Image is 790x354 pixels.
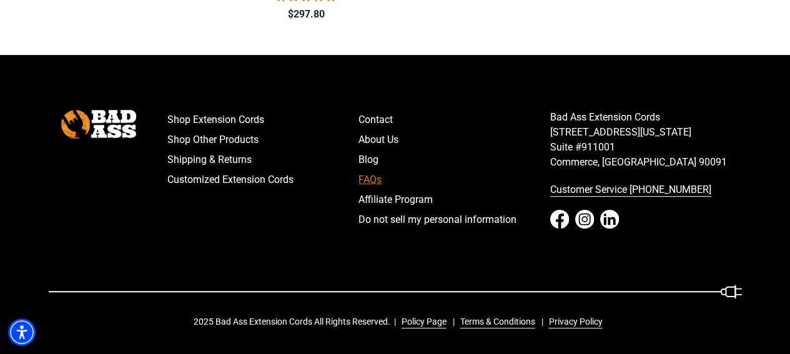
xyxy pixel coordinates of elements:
[167,150,359,170] a: Shipping & Returns
[550,210,569,229] a: Facebook - open in a new tab
[550,110,742,170] p: Bad Ass Extension Cords [STREET_ADDRESS][US_STATE] Suite #911001 Commerce, [GEOGRAPHIC_DATA] 90091
[455,315,535,328] a: Terms & Conditions
[194,315,611,328] div: 2025 Bad Ass Extension Cords All Rights Reserved.
[358,210,550,230] a: Do not sell my personal information
[61,110,136,138] img: Bad Ass Extension Cords
[167,110,359,130] a: Shop Extension Cords
[358,170,550,190] a: FAQs
[397,315,447,328] a: Policy Page
[227,7,386,22] div: $297.80
[167,130,359,150] a: Shop Other Products
[358,190,550,210] a: Affiliate Program
[544,315,603,328] a: Privacy Policy
[358,150,550,170] a: Blog
[8,318,36,346] div: Accessibility Menu
[167,170,359,190] a: Customized Extension Cords
[358,110,550,130] a: Contact
[358,130,550,150] a: About Us
[600,210,619,229] a: LinkedIn - open in a new tab
[575,210,594,229] a: Instagram - open in a new tab
[550,180,742,200] a: call 833-674-1699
